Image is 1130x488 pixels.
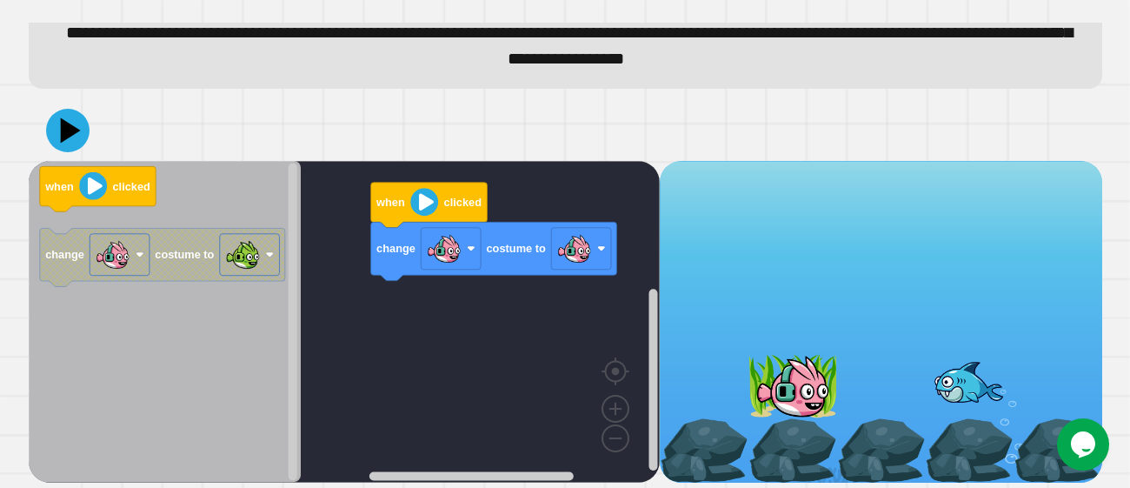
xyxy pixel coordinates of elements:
[443,196,481,209] text: clicked
[376,242,415,255] text: change
[1057,418,1113,471] iframe: chat widget
[155,248,214,261] text: costume to
[486,242,545,255] text: costume to
[44,180,74,193] text: when
[45,248,84,261] text: change
[29,161,660,483] div: Blockly Workspace
[376,196,405,209] text: when
[112,180,150,193] text: clicked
